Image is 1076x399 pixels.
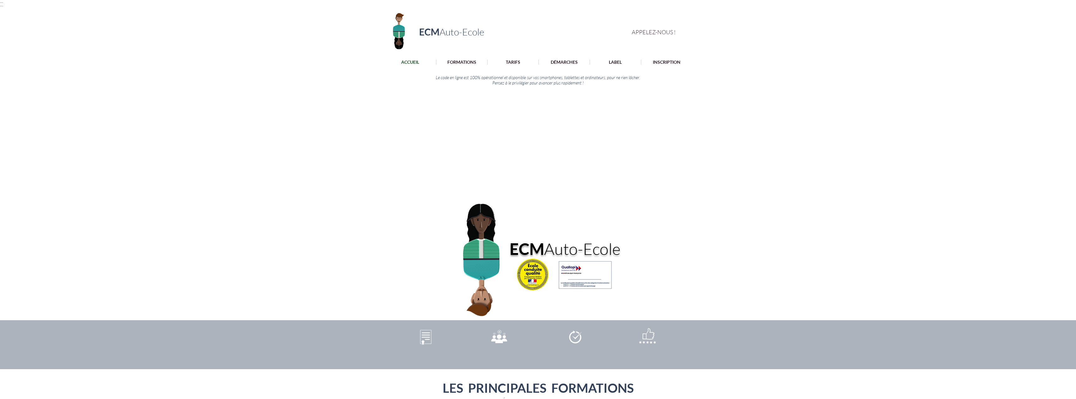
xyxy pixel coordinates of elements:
a: LABEL [590,60,641,65]
p: FORMATIONS [444,60,479,65]
img: Équipe_ECM 2.png [488,322,511,352]
span: ECM [419,26,440,37]
a: ECM [510,239,544,258]
img: Logo ECM en-tête.png [384,9,414,51]
span: APPELEZ-NOUS ! [632,29,676,35]
p: LABEL [606,60,625,65]
nav: Site [384,59,692,65]
a: DÉMARCHES [538,60,590,65]
p: ACCUEIL [398,60,422,65]
a: FORMATIONS [436,60,487,65]
a: INSCRIPTION [641,60,692,65]
p: DÉMARCHES [548,60,581,65]
a: TARIFS [487,60,538,65]
span: Le code en ligne est 100% opérationnel et disponible sur vos smartphones, tablettes et ordinateur... [436,75,640,80]
span: LES PRINCIPALES FORMATIONS [443,380,634,396]
img: Satisfaction_ECM 2.png [636,322,659,352]
img: Certificat_ECM 2.png [418,327,434,347]
a: ECMAuto-Ecole [419,26,484,37]
p: TARIFS [503,60,523,65]
img: 800_6169b277af33e.webp [517,259,549,290]
img: Illustration_sans_titre 5.png [554,258,616,290]
a: ACCUEIL [385,60,436,65]
a: APPELEZ-NOUS ! [632,28,682,36]
p: INSCRIPTION [650,60,684,65]
img: GIF ECM FINAL.gif [416,189,551,359]
span: Pensez à le privilégier pour avancer plus rapidement ! [492,80,584,85]
span: Auto-Ecole [440,26,484,38]
span: Auto-Ecole [544,239,620,258]
img: Efficacité_ECM 2.png [567,326,584,348]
